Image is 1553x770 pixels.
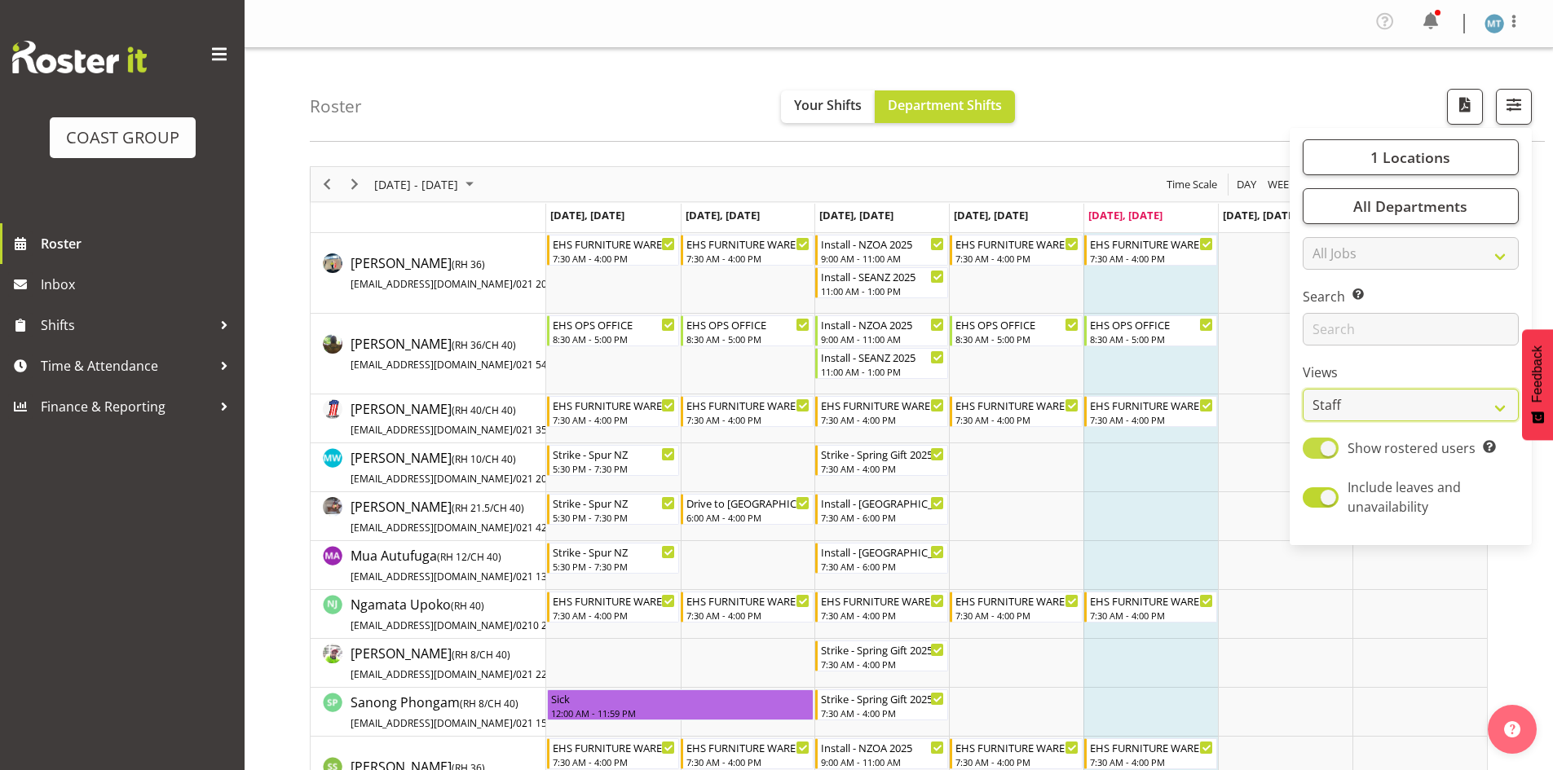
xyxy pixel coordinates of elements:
[440,550,470,564] span: RH 12/
[351,693,578,732] a: Sanong Phongam(RH 8/CH 40)[EMAIL_ADDRESS][DOMAIN_NAME]/021 154 7979
[821,755,944,768] div: 9:00 AM - 11:00 AM
[516,423,572,437] span: 021 357 054
[1084,738,1217,769] div: Sivanila Sapati"s event - EHS FURNITURE WAREHOUSE Begin From Friday, August 29, 2025 at 7:30:00 A...
[686,397,810,413] div: EHS FURNITURE WAREHOUSE
[821,397,944,413] div: EHS FURNITURE WAREHOUSE
[955,316,1079,332] div: EHS OPS OFFICE
[821,495,944,511] div: Install - [GEOGRAPHIC_DATA] Food Show 2025
[553,413,676,426] div: 7:30 AM - 4:00 PM
[455,501,493,515] span: RH 21.5/
[351,595,584,634] a: Ngamata Upoko(RH 40)[EMAIL_ADDRESS][DOMAIN_NAME]/0210 242 7507
[41,272,236,297] span: Inbox
[513,277,516,291] span: /
[950,315,1083,346] div: Filipo Iupeli"s event - EHS OPS OFFICE Begin From Thursday, August 28, 2025 at 8:30:00 AM GMT+12:...
[875,90,1015,123] button: Department Shifts
[516,618,584,632] span: 0210 242 7507
[553,446,676,462] div: Strike - Spur NZ
[513,358,516,372] span: /
[41,313,212,337] span: Shifts
[1234,174,1260,195] button: Timeline Day
[686,495,810,511] div: Drive to [GEOGRAPHIC_DATA]
[821,235,944,252] div: Install - NZOA 2025
[550,208,624,222] span: [DATE], [DATE]
[452,452,516,466] span: ( CH 40)
[310,97,362,116] h4: Roster
[821,252,944,265] div: 9:00 AM - 11:00 AM
[351,399,572,438] a: [PERSON_NAME](RH 40/CH 40)[EMAIL_ADDRESS][DOMAIN_NAME]/021 357 054
[1447,89,1483,125] button: Download a PDF of the roster according to the set date range.
[351,449,578,486] span: [PERSON_NAME]
[1090,235,1213,252] div: EHS FURNITURE WAREHOUSE
[460,697,518,711] span: ( CH 40)
[351,546,578,585] a: Mua Autufuga(RH 12/CH 40)[EMAIL_ADDRESS][DOMAIN_NAME]/021 138 6948
[955,755,1079,768] div: 7:30 AM - 4:00 PM
[1090,755,1213,768] div: 7:30 AM - 4:00 PM
[821,268,944,284] div: Install - SEANZ 2025
[452,648,510,662] span: ( CH 40)
[794,96,862,114] span: Your Shifts
[513,716,516,730] span: /
[1303,188,1519,224] button: All Departments
[815,235,948,266] div: Daniel Tini"s event - Install - NZOA 2025 Begin From Wednesday, August 27, 2025 at 9:00:00 AM GMT...
[1090,252,1213,265] div: 7:30 AM - 4:00 PM
[1303,139,1519,175] button: 1 Locations
[821,690,944,706] div: Strike - Spring Gift 2025
[553,397,676,413] div: EHS FURNITURE WAREHOUSE
[516,277,578,291] span: 021 206 3109
[41,231,236,256] span: Roster
[311,639,546,688] td: Rob Windle resource
[516,358,572,372] span: 021 547 606
[821,706,944,719] div: 7:30 AM - 4:00 PM
[341,167,368,201] div: Next
[313,167,341,201] div: Previous
[686,235,810,252] div: EHS FURNITURE WAREHOUSE
[821,609,944,622] div: 7:30 AM - 4:00 PM
[821,658,944,671] div: 7:30 AM - 4:00 PM
[954,208,1028,222] span: [DATE], [DATE]
[1088,208,1163,222] span: [DATE], [DATE]
[516,667,578,681] span: 021 228 0024
[351,618,513,632] span: [EMAIL_ADDRESS][DOMAIN_NAME]
[686,755,810,768] div: 7:30 AM - 4:00 PM
[819,208,893,222] span: [DATE], [DATE]
[351,423,513,437] span: [EMAIL_ADDRESS][DOMAIN_NAME]
[955,252,1079,265] div: 7:30 AM - 4:00 PM
[681,235,814,266] div: Daniel Tini"s event - EHS FURNITURE WAREHOUSE Begin From Tuesday, August 26, 2025 at 7:30:00 AM G...
[686,316,810,332] div: EHS OPS OFFICE
[821,560,944,573] div: 7:30 AM - 6:00 PM
[553,560,676,573] div: 5:30 PM - 7:30 PM
[351,254,578,292] span: [PERSON_NAME]
[1370,147,1450,167] span: 1 Locations
[553,235,676,252] div: EHS FURNITURE WAREHOUSE
[513,618,516,632] span: /
[1348,439,1476,457] span: Show rostered users
[1496,89,1532,125] button: Filter Shifts
[553,462,676,475] div: 5:30 PM - 7:30 PM
[553,511,676,524] div: 5:30 PM - 7:30 PM
[553,495,676,511] div: Strike - Spur NZ
[1084,396,1217,427] div: Harley Wongpayuk"s event - EHS FURNITURE WAREHOUSE Begin From Friday, August 29, 2025 at 7:30:00 ...
[1504,721,1520,737] img: help-xxl-2.png
[311,541,546,590] td: Mua Autufuga resource
[1090,332,1213,345] div: 8:30 AM - 5:00 PM
[686,609,810,622] div: 7:30 AM - 4:00 PM
[950,592,1083,623] div: Ngamata Upoko"s event - EHS FURNITURE WAREHOUSE Begin From Thursday, August 28, 2025 at 7:30:00 A...
[553,592,676,609] div: EHS FURNITURE WAREHOUSE
[551,706,810,719] div: 12:00 AM - 11:59 PM
[452,257,485,271] span: ( )
[351,448,578,487] a: [PERSON_NAME](RH 10/CH 40)[EMAIL_ADDRESS][DOMAIN_NAME]/021 204 1730
[516,472,578,486] span: 021 204 1730
[463,697,488,711] span: RH 8/
[553,543,676,560] div: Strike - Spur NZ
[1530,345,1545,403] span: Feedback
[547,396,680,427] div: Harley Wongpayuk"s event - EHS FURNITURE WAREHOUSE Begin From Monday, August 25, 2025 at 7:30:00 ...
[821,511,944,524] div: 7:30 AM - 6:00 PM
[513,423,516,437] span: /
[781,90,875,123] button: Your Shifts
[821,641,944,658] div: Strike - Spring Gift 2025
[955,609,1079,622] div: 7:30 AM - 4:00 PM
[344,174,366,195] button: Next
[821,413,944,426] div: 7:30 AM - 4:00 PM
[455,403,485,417] span: RH 40/
[815,640,948,671] div: Rob Windle"s event - Strike - Spring Gift 2025 Begin From Wednesday, August 27, 2025 at 7:30:00 A...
